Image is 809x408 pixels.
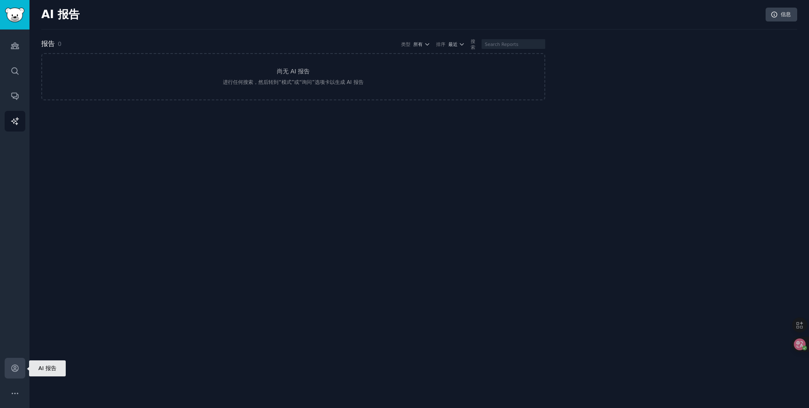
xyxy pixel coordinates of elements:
font: 信息 [781,11,791,17]
font: 搜索 [471,39,475,50]
img: GummySearch logo [5,8,24,22]
font: 报告 [41,40,55,48]
span: 0 [58,40,62,47]
font: AI 报告 [41,8,80,21]
font: 排序 [436,42,445,47]
a: 尚无 AI 报告进行任何搜索，然后转到“模式”或“询问”选项卡以生成 AI 报告 [41,53,545,100]
font: 尚无 AI 报告 [277,68,310,75]
font: 所有 [413,42,423,47]
input: Search Reports [482,39,545,49]
font: 最近 [448,42,458,47]
button: 最近 [448,41,465,47]
font: 类型 [401,42,410,47]
button: 所有 [413,41,430,47]
font: 进行任何搜索，然后转到“模式”或“询问”选项卡以生成 AI 报告 [223,79,363,85]
a: 信息 [766,8,797,22]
